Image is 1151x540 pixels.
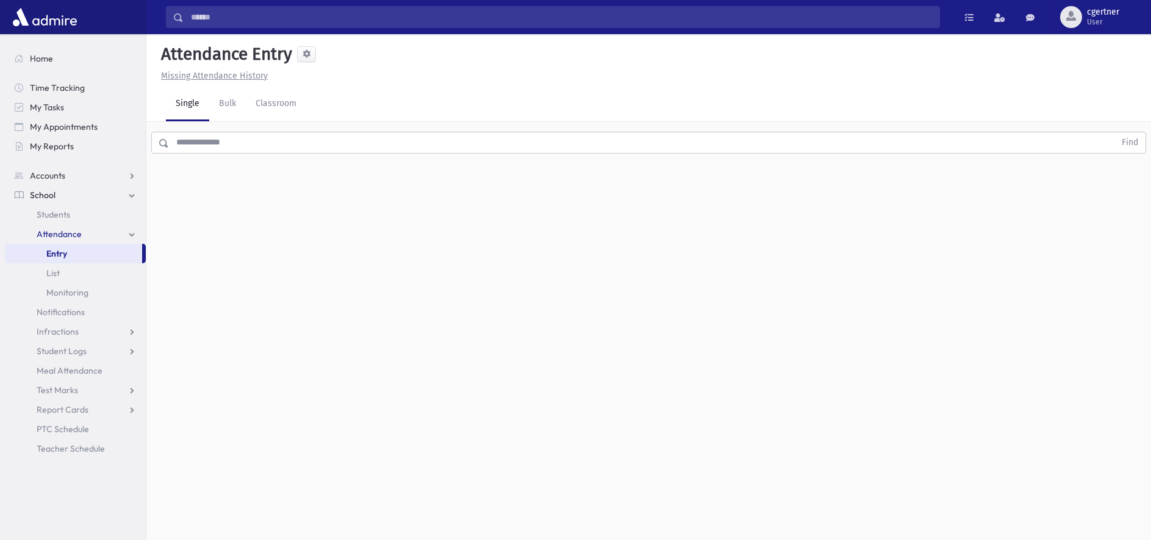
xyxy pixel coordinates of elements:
a: My Tasks [5,98,146,117]
span: Monitoring [46,287,88,298]
h5: Attendance Entry [156,44,292,65]
a: Report Cards [5,400,146,419]
a: Entry [5,244,142,263]
u: Missing Attendance History [161,71,268,81]
input: Search [184,6,939,28]
a: Single [166,87,209,121]
a: Teacher Schedule [5,439,146,458]
span: Home [30,53,53,64]
span: My Reports [30,141,74,152]
span: Attendance [37,229,82,240]
span: List [46,268,60,279]
a: Home [5,49,146,68]
a: Notifications [5,302,146,322]
span: cgertner [1087,7,1119,17]
span: Entry [46,248,67,259]
a: Test Marks [5,380,146,400]
span: User [1087,17,1119,27]
a: Accounts [5,166,146,185]
span: School [30,190,56,201]
span: Teacher Schedule [37,443,105,454]
a: List [5,263,146,283]
a: Monitoring [5,283,146,302]
a: Classroom [246,87,306,121]
a: PTC Schedule [5,419,146,439]
span: Student Logs [37,346,87,357]
span: Time Tracking [30,82,85,93]
span: Infractions [37,326,79,337]
span: Notifications [37,307,85,318]
a: School [5,185,146,205]
img: AdmirePro [10,5,80,29]
span: Report Cards [37,404,88,415]
a: Meal Attendance [5,361,146,380]
span: Test Marks [37,385,78,396]
span: Accounts [30,170,65,181]
a: Time Tracking [5,78,146,98]
button: Find [1114,132,1146,153]
a: Bulk [209,87,246,121]
span: My Appointments [30,121,98,132]
a: Missing Attendance History [156,71,268,81]
a: Attendance [5,224,146,244]
a: My Appointments [5,117,146,137]
span: My Tasks [30,102,64,113]
span: PTC Schedule [37,424,89,435]
span: Students [37,209,70,220]
a: Infractions [5,322,146,341]
a: Student Logs [5,341,146,361]
span: Meal Attendance [37,365,102,376]
a: Students [5,205,146,224]
a: My Reports [5,137,146,156]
